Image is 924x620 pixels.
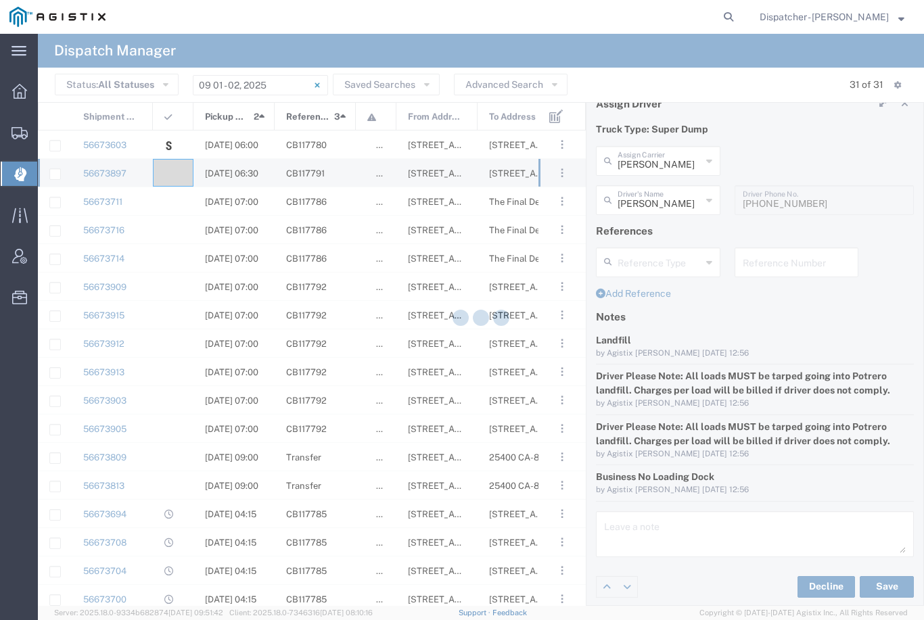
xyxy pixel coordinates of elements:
[760,9,889,24] span: Dispatcher - Cameron Bowman
[54,609,223,617] span: Server: 2025.18.0-9334b682874
[492,609,527,617] a: Feedback
[9,7,106,27] img: logo
[699,607,908,619] span: Copyright © [DATE]-[DATE] Agistix Inc., All Rights Reserved
[229,609,373,617] span: Client: 2025.18.0-7346316
[759,9,905,25] button: Dispatcher - [PERSON_NAME]
[459,609,492,617] a: Support
[320,609,373,617] span: [DATE] 08:10:16
[168,609,223,617] span: [DATE] 09:51:42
